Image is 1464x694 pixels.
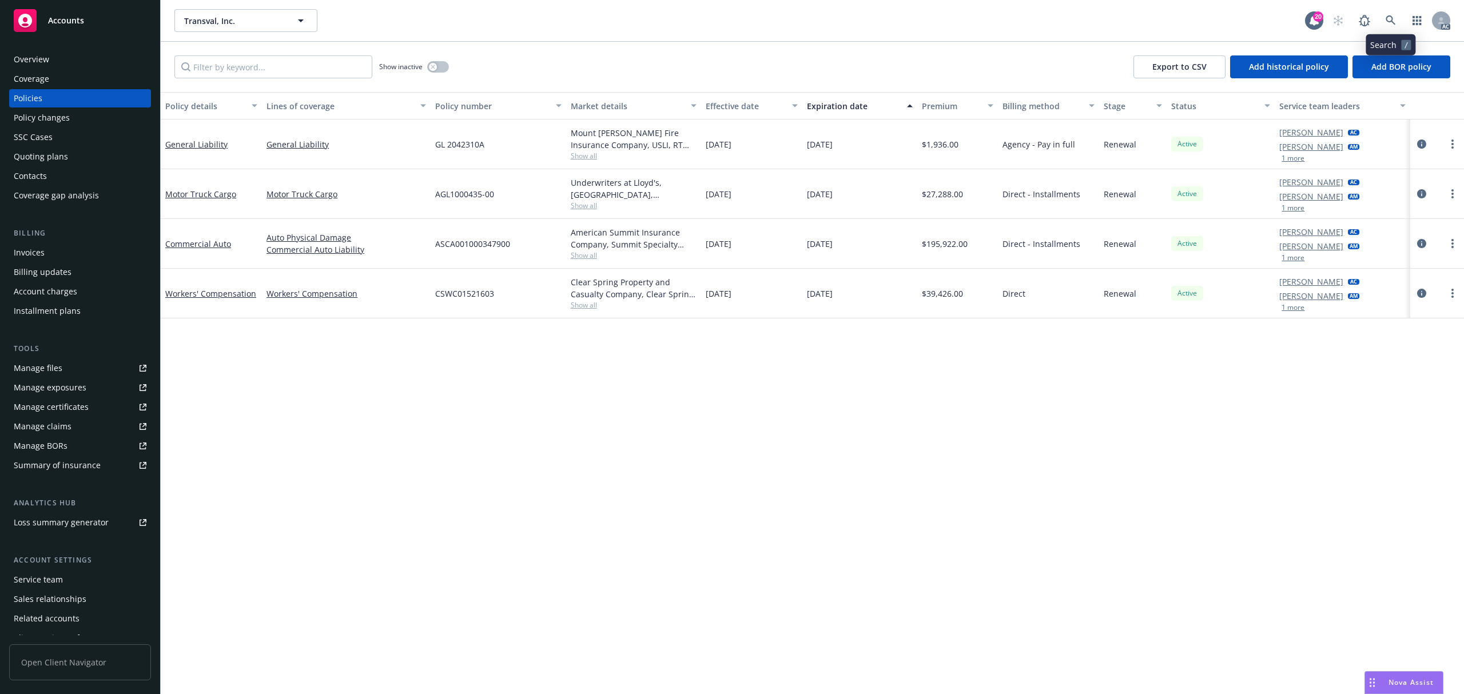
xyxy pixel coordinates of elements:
[9,302,151,320] a: Installment plans
[1406,9,1429,32] a: Switch app
[571,177,697,201] div: Underwriters at Lloyd's, [GEOGRAPHIC_DATA], [PERSON_NAME] of London, Align General
[571,276,697,300] div: Clear Spring Property and Casualty Company, Clear Spring Property and Casualty Company, Paragon I...
[1279,290,1343,302] a: [PERSON_NAME]
[1282,254,1304,261] button: 1 more
[1275,92,1410,119] button: Service team leaders
[1002,288,1025,300] span: Direct
[14,629,109,647] div: Client navigator features
[435,188,494,200] span: AGL1000435-00
[9,282,151,301] a: Account charges
[1279,100,1393,112] div: Service team leaders
[9,186,151,205] a: Coverage gap analysis
[14,186,99,205] div: Coverage gap analysis
[1002,100,1082,112] div: Billing method
[922,138,958,150] span: $1,936.00
[1282,155,1304,162] button: 1 more
[435,138,484,150] span: GL 2042310A
[706,188,731,200] span: [DATE]
[14,398,89,416] div: Manage certificates
[1352,55,1450,78] button: Add BOR policy
[922,100,981,112] div: Premium
[1353,9,1376,32] a: Report a Bug
[1176,288,1199,298] span: Active
[1279,176,1343,188] a: [PERSON_NAME]
[14,571,63,589] div: Service team
[807,288,833,300] span: [DATE]
[266,188,426,200] a: Motor Truck Cargo
[9,128,151,146] a: SSC Cases
[922,288,963,300] span: $39,426.00
[165,238,231,249] a: Commercial Auto
[1230,55,1348,78] button: Add historical policy
[9,343,151,354] div: Tools
[571,226,697,250] div: American Summit Insurance Company, Summit Specialty Insurance Company, Align General
[14,302,81,320] div: Installment plans
[9,609,151,628] a: Related accounts
[174,55,372,78] input: Filter by keyword...
[9,571,151,589] a: Service team
[706,288,731,300] span: [DATE]
[706,100,785,112] div: Effective date
[1176,139,1199,149] span: Active
[1446,286,1459,300] a: more
[14,590,86,608] div: Sales relationships
[1282,205,1304,212] button: 1 more
[9,555,151,566] div: Account settings
[1104,288,1136,300] span: Renewal
[9,244,151,262] a: Invoices
[165,288,256,299] a: Workers' Compensation
[807,138,833,150] span: [DATE]
[807,100,900,112] div: Expiration date
[566,92,701,119] button: Market details
[266,244,426,256] a: Commercial Auto Liability
[14,128,53,146] div: SSC Cases
[807,188,833,200] span: [DATE]
[706,238,731,250] span: [DATE]
[1371,61,1431,72] span: Add BOR policy
[1167,92,1275,119] button: Status
[165,189,236,200] a: Motor Truck Cargo
[9,417,151,436] a: Manage claims
[14,263,71,281] div: Billing updates
[14,609,79,628] div: Related accounts
[1176,238,1199,249] span: Active
[9,359,151,377] a: Manage files
[9,378,151,397] a: Manage exposures
[1104,100,1149,112] div: Stage
[1279,141,1343,153] a: [PERSON_NAME]
[266,288,426,300] a: Workers' Compensation
[1415,187,1429,201] a: circleInformation
[262,92,431,119] button: Lines of coverage
[1002,238,1080,250] span: Direct - Installments
[165,139,228,150] a: General Liability
[9,629,151,647] a: Client navigator features
[9,50,151,69] a: Overview
[1104,188,1136,200] span: Renewal
[1364,671,1443,694] button: Nova Assist
[9,228,151,239] div: Billing
[9,644,151,680] span: Open Client Navigator
[9,167,151,185] a: Contacts
[14,417,71,436] div: Manage claims
[701,92,802,119] button: Effective date
[14,109,70,127] div: Policy changes
[435,100,548,112] div: Policy number
[571,300,697,310] span: Show all
[9,89,151,107] a: Policies
[1389,677,1434,687] span: Nova Assist
[14,167,47,185] div: Contacts
[1279,126,1343,138] a: [PERSON_NAME]
[571,151,697,161] span: Show all
[1133,55,1226,78] button: Export to CSV
[1415,137,1429,151] a: circleInformation
[14,89,42,107] div: Policies
[807,238,833,250] span: [DATE]
[1176,189,1199,199] span: Active
[9,437,151,455] a: Manage BORs
[1002,138,1075,150] span: Agency - Pay in full
[14,282,77,301] div: Account charges
[1379,9,1402,32] a: Search
[14,244,45,262] div: Invoices
[1099,92,1167,119] button: Stage
[14,513,109,532] div: Loss summary generator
